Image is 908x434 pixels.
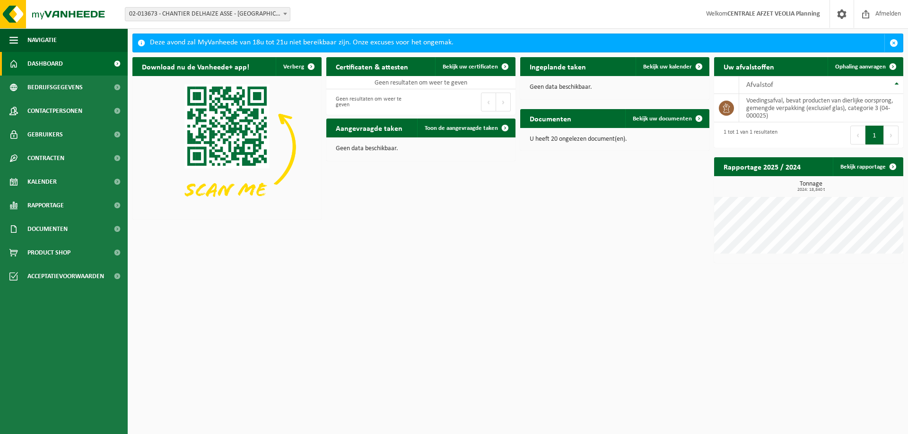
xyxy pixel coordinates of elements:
h2: Certificaten & attesten [326,57,418,76]
div: Geen resultaten om weer te geven [331,92,416,112]
span: Bekijk uw kalender [643,64,692,70]
a: Bekijk rapportage [833,157,902,176]
span: Rapportage [27,194,64,217]
span: Toon de aangevraagde taken [425,125,498,131]
td: Geen resultaten om weer te geven [326,76,515,89]
td: voedingsafval, bevat producten van dierlijke oorsprong, gemengde verpakking (exclusief glas), cat... [739,94,903,122]
a: Bekijk uw kalender [636,57,708,76]
p: U heeft 20 ongelezen document(en). [530,136,700,143]
span: 2024: 18,840 t [719,187,903,192]
span: 02-013673 - CHANTIER DELHAIZE ASSE - VEOLIA - ASSE [125,8,290,21]
span: Gebruikers [27,123,63,146]
h2: Aangevraagde taken [326,119,412,137]
span: Product Shop [27,241,70,264]
button: Next [496,93,511,111]
button: 1 [865,126,884,145]
p: Geen data beschikbaar. [530,84,700,91]
span: Dashboard [27,52,63,76]
a: Bekijk uw documenten [625,109,708,128]
strong: CENTRALE AFZET VEOLIA Planning [727,10,820,17]
h2: Uw afvalstoffen [714,57,784,76]
button: Previous [850,126,865,145]
span: Bedrijfsgegevens [27,76,83,99]
h3: Tonnage [719,181,903,192]
span: Afvalstof [746,81,773,89]
button: Verberg [276,57,321,76]
span: Kalender [27,170,57,194]
span: Ophaling aanvragen [835,64,886,70]
h2: Ingeplande taken [520,57,595,76]
span: Bekijk uw certificaten [443,64,498,70]
span: Acceptatievoorwaarden [27,264,104,288]
h2: Documenten [520,109,581,128]
h2: Download nu de Vanheede+ app! [132,57,259,76]
span: Navigatie [27,28,57,52]
a: Toon de aangevraagde taken [417,119,515,137]
span: Documenten [27,217,68,241]
img: Download de VHEPlus App [132,76,322,218]
button: Next [884,126,899,145]
a: Bekijk uw certificaten [435,57,515,76]
a: Ophaling aanvragen [828,57,902,76]
h2: Rapportage 2025 / 2024 [714,157,810,176]
button: Previous [481,93,496,111]
div: Deze avond zal MyVanheede van 18u tot 21u niet bereikbaar zijn. Onze excuses voor het ongemak. [150,34,884,52]
span: 02-013673 - CHANTIER DELHAIZE ASSE - VEOLIA - ASSE [125,7,290,21]
span: Contactpersonen [27,99,82,123]
p: Geen data beschikbaar. [336,145,506,152]
div: 1 tot 1 van 1 resultaten [719,125,777,145]
span: Verberg [283,64,304,70]
span: Contracten [27,146,64,170]
span: Bekijk uw documenten [633,116,692,122]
